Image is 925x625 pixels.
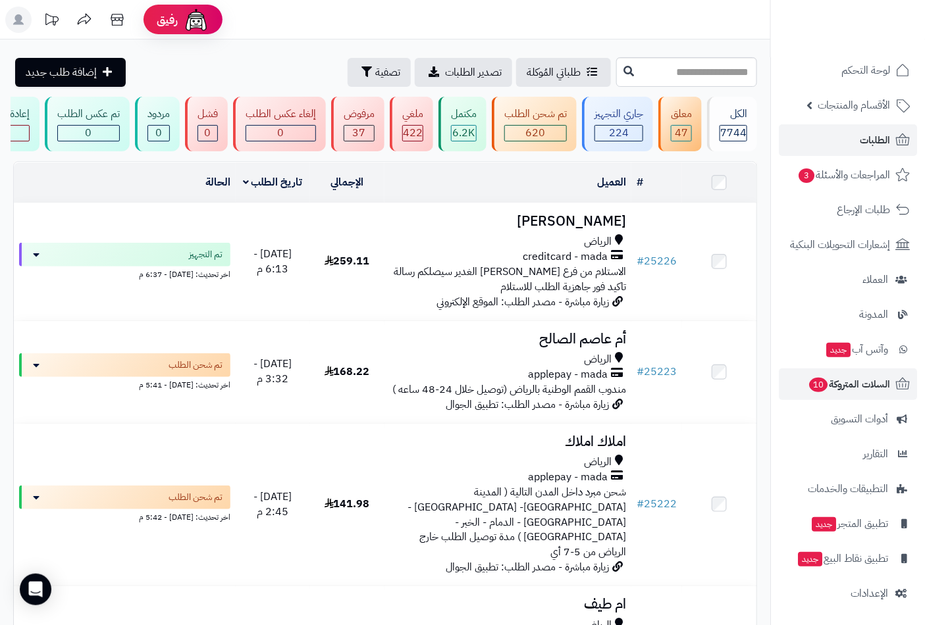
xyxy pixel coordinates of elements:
[808,480,888,498] span: التطبيقات والخدمات
[436,97,489,151] a: مكتمل 6.2K
[198,107,218,122] div: فشل
[841,61,890,80] span: لوحة التحكم
[325,253,370,269] span: 259.11
[672,126,691,141] div: 47
[837,201,890,219] span: طلبات الإرجاع
[375,64,400,80] span: تصفية
[325,364,370,380] span: 168.22
[595,126,643,141] div: 224
[797,549,888,568] span: تطبيق نقاط البيع
[344,126,374,141] div: 37
[720,107,747,122] div: الكل
[330,174,363,190] a: الإجمالي
[198,126,217,141] div: 0
[779,159,917,191] a: المراجعات والأسئلة3
[851,584,888,603] span: الإعدادات
[148,126,169,141] div: 0
[779,194,917,226] a: طلبات الإرجاع
[505,126,566,141] div: 620
[637,253,644,269] span: #
[451,107,477,122] div: مكتمل
[704,97,760,151] a: الكل7744
[812,517,836,532] span: جديد
[253,356,292,387] span: [DATE] - 3:32 م
[387,97,436,151] a: ملغي 422
[446,397,609,413] span: زيارة مباشرة - مصدر الطلب: تطبيق الجوال
[656,97,704,151] a: معلق 47
[504,107,567,122] div: تم شحن الطلب
[779,403,917,435] a: أدوات التسويق
[597,174,626,190] a: العميل
[779,368,917,400] a: السلات المتروكة10
[183,7,209,33] img: ai-face.png
[353,125,366,141] span: 37
[637,174,643,190] a: #
[860,131,890,149] span: الطلبات
[446,559,609,575] span: زيارة مباشرة - مصدر الطلب: تطبيق الجوال
[779,438,917,470] a: التقارير
[15,58,126,87] a: إضافة طلب جديد
[86,125,92,141] span: 0
[35,7,68,36] a: تحديثات المنصة
[818,96,890,114] span: الأقسام والمنتجات
[528,470,608,485] span: applepay - mada
[831,410,888,428] span: أدوات التسويق
[779,578,917,609] a: الإعدادات
[790,236,890,254] span: إشعارات التحويلات البنكية
[779,473,917,505] a: التطبيقات والخدمات
[42,97,132,151] a: تم عكس الطلب 0
[528,367,608,382] span: applepay - mada
[637,496,677,512] a: #25222
[205,174,230,190] a: الحالة
[253,246,292,277] span: [DATE] - 6:13 م
[205,125,211,141] span: 0
[408,484,626,560] span: شحن مبرد داخل المدن التالية ( المدينة [GEOGRAPHIC_DATA]- [GEOGRAPHIC_DATA] - [GEOGRAPHIC_DATA] - ...
[394,264,626,295] span: الاستلام من فرع [PERSON_NAME] الغدير سيصلكم رسالة تاكيد فور جاهزية الطلب للاستلام
[452,126,476,141] div: 6215
[779,299,917,330] a: المدونة
[595,107,643,122] div: جاري التجهيز
[637,253,677,269] a: #25226
[392,382,626,397] span: مندوب القمم الوطنية بالرياض (توصيل خلال 24-48 ساعه )
[797,166,890,184] span: المراجعات والأسئلة
[325,496,370,512] span: 141.98
[403,125,423,141] span: 422
[489,97,579,151] a: تم شحن الطلب 620
[147,107,170,122] div: مردود
[584,234,612,249] span: الرياض
[329,97,387,151] a: مرفوض 37
[720,125,747,141] span: 7744
[189,248,223,261] span: تم التجهيز
[825,340,888,359] span: وآتس آب
[671,107,692,122] div: معلق
[809,378,828,393] span: 10
[19,377,230,391] div: اخر تحديث: [DATE] - 5:41 م
[527,64,581,80] span: طلباتي المُوكلة
[863,445,888,463] span: التقارير
[779,543,917,574] a: تطبيق نقاط البيعجديد
[526,125,546,141] span: 620
[779,334,917,365] a: وآتس آبجديد
[637,364,677,380] a: #25223
[20,574,51,605] div: Open Intercom Messenger
[436,294,609,310] span: زيارة مباشرة - مصدر الطلب: الموقع الإلكتروني
[810,514,888,533] span: تطبيق المتجر
[390,597,627,612] h3: ام طيف
[862,270,888,289] span: العملاء
[348,58,411,87] button: تصفية
[799,168,815,184] span: 3
[453,125,475,141] span: 6.2K
[253,489,292,520] span: [DATE] - 2:45 م
[243,174,303,190] a: تاريخ الطلب
[579,97,656,151] a: جاري التجهيز 224
[278,125,284,141] span: 0
[637,496,644,512] span: #
[835,30,912,57] img: logo-2.png
[19,509,230,523] div: اخر تحديث: [DATE] - 5:42 م
[230,97,329,151] a: إلغاء عكس الطلب 0
[57,107,120,122] div: تم عكس الطلب
[516,58,611,87] a: طلباتي المُوكلة
[403,126,423,141] div: 422
[157,12,178,28] span: رفيق
[779,124,917,156] a: الطلبات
